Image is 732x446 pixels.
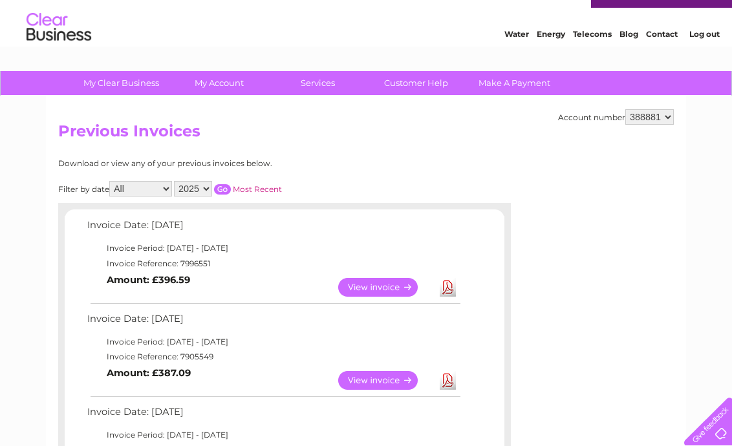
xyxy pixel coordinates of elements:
h2: Previous Invoices [58,122,674,147]
a: Services [264,71,371,95]
b: Amount: £396.59 [107,274,190,286]
div: Clear Business is a trading name of Verastar Limited (registered in [GEOGRAPHIC_DATA] No. 3667643... [61,7,673,63]
a: Make A Payment [461,71,568,95]
a: Customer Help [363,71,469,95]
div: Filter by date [58,181,398,196]
td: Invoice Period: [DATE] - [DATE] [84,240,462,256]
a: Contact [646,55,678,65]
a: Most Recent [233,184,282,194]
div: Account number [558,109,674,125]
img: logo.png [26,34,92,73]
b: Amount: £387.09 [107,367,191,379]
a: View [338,371,433,390]
a: My Clear Business [68,71,175,95]
td: Invoice Date: [DATE] [84,217,462,240]
a: 0333 014 3131 [488,6,577,23]
td: Invoice Reference: 7905549 [84,349,462,365]
td: Invoice Date: [DATE] [84,403,462,427]
td: Invoice Date: [DATE] [84,310,462,334]
a: Log out [689,55,720,65]
a: Energy [537,55,565,65]
a: My Account [166,71,273,95]
td: Invoice Period: [DATE] - [DATE] [84,334,462,350]
a: Water [504,55,529,65]
div: Download or view any of your previous invoices below. [58,159,398,168]
td: Invoice Reference: 7996551 [84,256,462,271]
a: Download [440,371,456,390]
a: View [338,278,433,297]
a: Blog [619,55,638,65]
td: Invoice Period: [DATE] - [DATE] [84,427,462,443]
a: Download [440,278,456,297]
a: Telecoms [573,55,612,65]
